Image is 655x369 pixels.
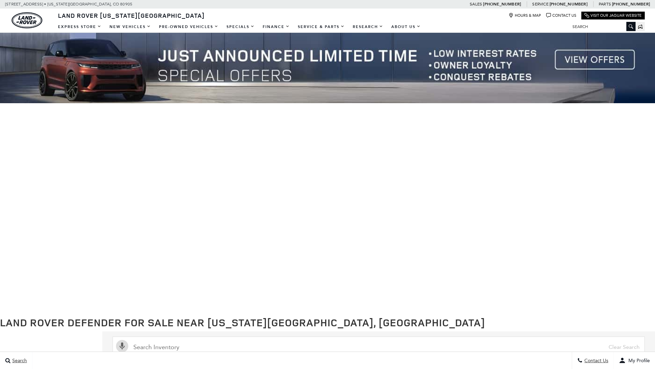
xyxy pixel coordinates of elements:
a: EXPRESS STORE [54,21,105,33]
span: Contact Us [583,358,608,364]
a: New Vehicles [105,21,155,33]
span: Land Rover [US_STATE][GEOGRAPHIC_DATA] [58,11,205,19]
a: [PHONE_NUMBER] [483,1,521,7]
svg: Click to toggle on voice search [116,340,128,352]
a: [PHONE_NUMBER] [612,1,650,7]
span: Service [532,2,548,6]
a: About Us [387,21,425,33]
input: Search [567,23,636,31]
img: Land Rover [12,12,42,28]
input: Search Inventory [113,337,645,358]
span: Sales [470,2,482,6]
a: [STREET_ADDRESS] • [US_STATE][GEOGRAPHIC_DATA], CO 80905 [5,2,132,6]
span: Parts [599,2,611,6]
a: Research [349,21,387,33]
a: Pre-Owned Vehicles [155,21,222,33]
a: land-rover [12,12,42,28]
a: Land Rover [US_STATE][GEOGRAPHIC_DATA] [54,11,209,19]
a: Contact Us [546,13,576,18]
nav: Main Navigation [54,21,425,33]
a: Finance [259,21,294,33]
span: My Profile [626,358,650,364]
a: Visit Our Jaguar Website [584,13,642,18]
a: Hours & Map [509,13,541,18]
span: Search [11,358,27,364]
button: user-profile-menu [614,352,655,369]
a: Service & Parts [294,21,349,33]
a: Specials [222,21,259,33]
a: [PHONE_NUMBER] [550,1,587,7]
